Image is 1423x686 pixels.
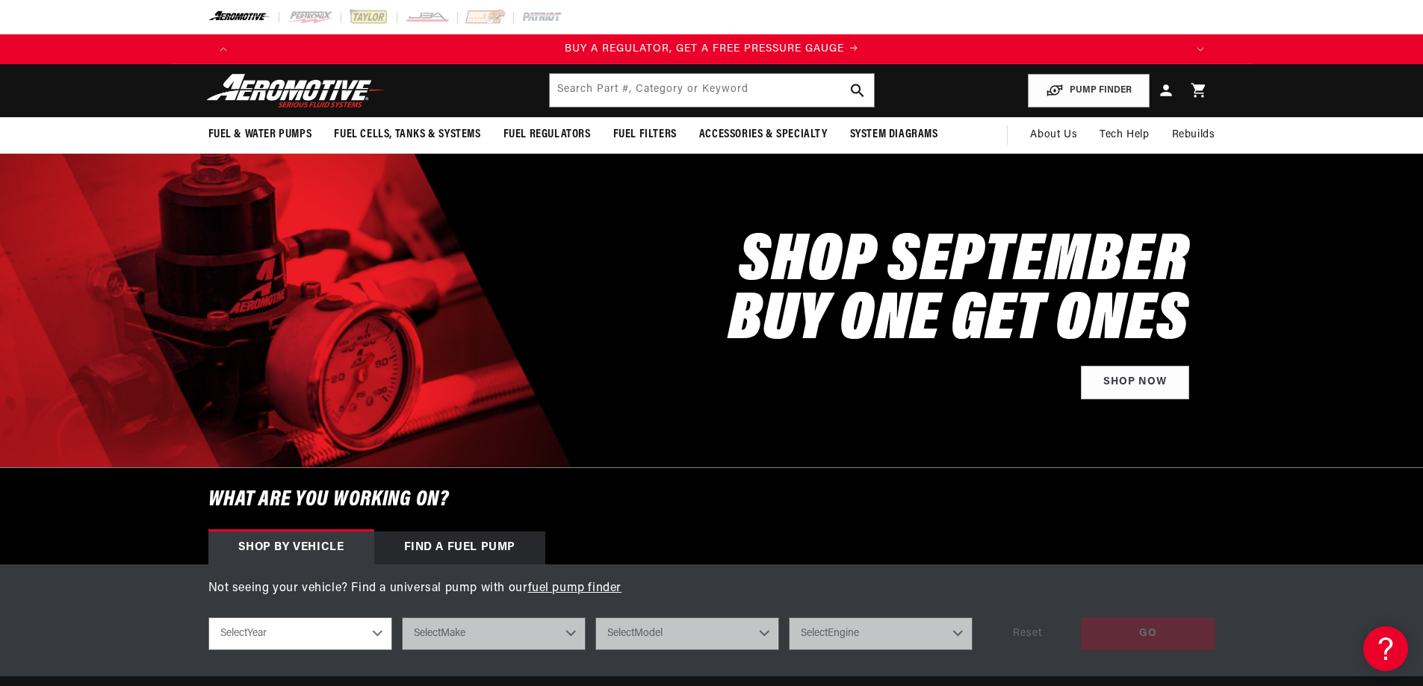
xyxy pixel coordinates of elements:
[208,579,1215,599] p: Not seeing your vehicle? Find a universal pump with our
[238,41,1185,57] a: BUY A REGULATOR, GET A FREE PRESSURE GAUGE
[1185,34,1215,64] button: Translation missing: en.sections.announcements.next_announcement
[503,127,591,143] span: Fuel Regulators
[402,617,586,650] select: Make
[208,34,238,64] button: Translation missing: en.sections.announcements.previous_announcement
[492,117,602,152] summary: Fuel Regulators
[1030,129,1077,140] span: About Us
[171,468,1253,531] h6: What are you working on?
[613,127,677,143] span: Fuel Filters
[688,117,839,152] summary: Accessories & Specialty
[238,41,1185,57] div: Announcement
[1161,117,1227,153] summary: Rebuilds
[1100,127,1149,143] span: Tech Help
[789,617,973,650] select: Engine
[334,127,480,143] span: Fuel Cells, Tanks & Systems
[1081,366,1189,399] a: Shop Now
[171,34,1253,64] slideshow-component: Translation missing: en.sections.announcements.announcement_bar
[202,73,389,108] img: Aeromotive
[595,617,779,650] select: Model
[323,117,492,152] summary: Fuel Cells, Tanks & Systems
[728,234,1189,352] h2: SHOP SEPTEMBER BUY ONE GET ONES
[208,617,392,650] select: Year
[565,43,844,54] span: BUY A REGULATOR, GET A FREE PRESSURE GAUGE
[197,117,323,152] summary: Fuel & Water Pumps
[208,531,374,564] div: Shop by vehicle
[208,127,312,143] span: Fuel & Water Pumps
[238,41,1185,57] div: 1 of 4
[374,531,546,564] div: Find a Fuel Pump
[1172,127,1215,143] span: Rebuilds
[602,117,688,152] summary: Fuel Filters
[841,74,874,107] button: search button
[1028,74,1150,107] button: PUMP FINDER
[550,74,874,107] input: Search by Part Number, Category or Keyword
[1019,117,1088,153] a: About Us
[839,117,949,152] summary: System Diagrams
[1088,117,1160,153] summary: Tech Help
[528,582,622,594] a: fuel pump finder
[850,127,938,143] span: System Diagrams
[699,127,828,143] span: Accessories & Specialty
